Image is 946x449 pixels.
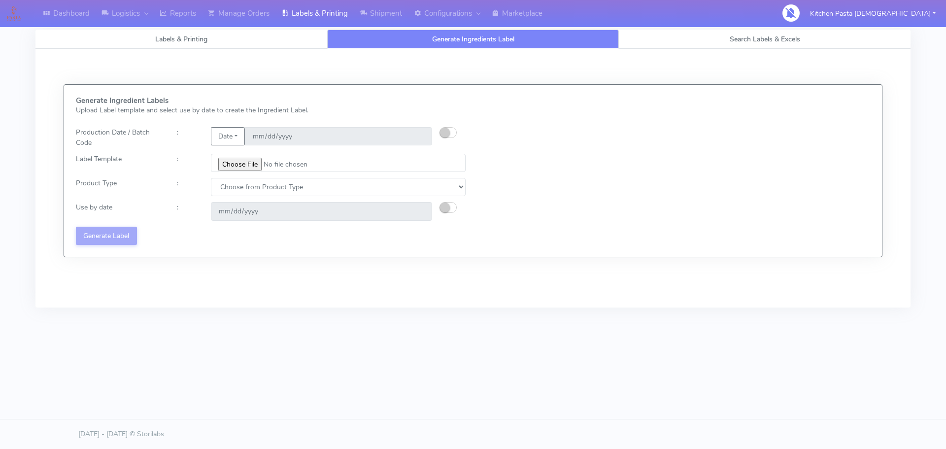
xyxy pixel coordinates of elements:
div: : [169,154,203,172]
div: : [169,178,203,196]
button: Generate Label [76,227,137,245]
div: : [169,202,203,220]
span: Generate Ingredients Label [432,35,514,44]
div: : [169,127,203,148]
div: Production Date / Batch Code [68,127,169,148]
div: Use by date [68,202,169,220]
button: Date [211,127,245,145]
span: Labels & Printing [155,35,207,44]
div: Product Type [68,178,169,196]
p: Upload Label template and select use by date to create the Ingredient Label. [76,105,466,115]
h5: Generate Ingredient Labels [76,97,466,105]
button: Kitchen Pasta [DEMOGRAPHIC_DATA] [803,3,943,24]
div: Label Template [68,154,169,172]
span: Search Labels & Excels [730,35,800,44]
ul: Tabs [35,30,911,49]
